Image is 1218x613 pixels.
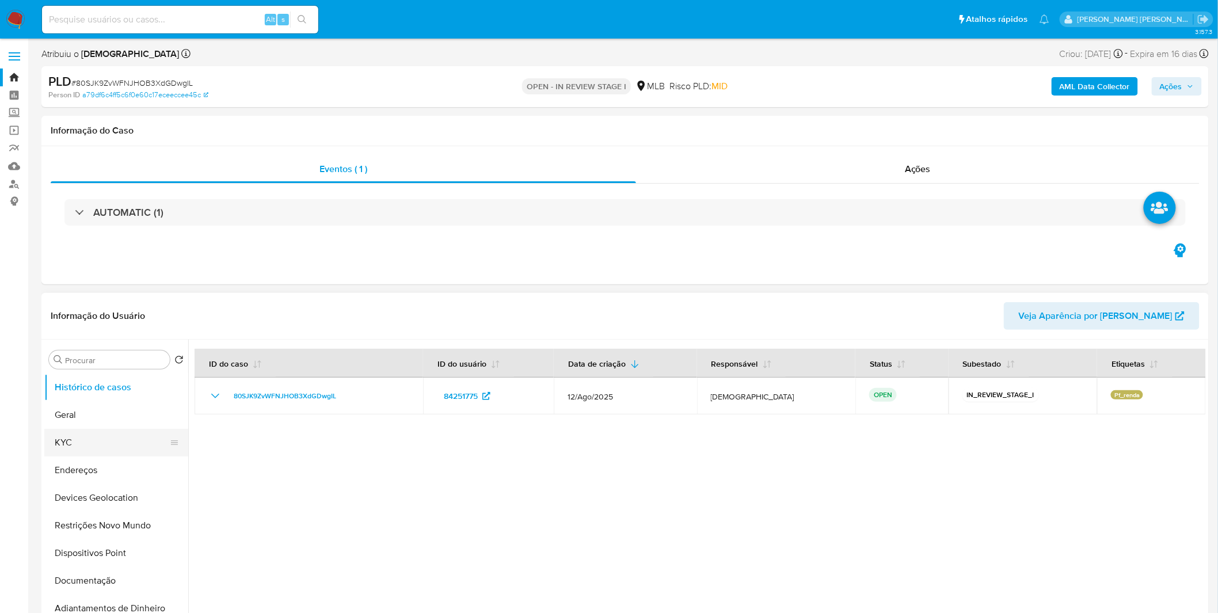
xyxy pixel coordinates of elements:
span: MID [711,79,728,93]
button: Procurar [54,355,63,364]
span: Atribuiu o [41,48,179,60]
span: Atalhos rápidos [966,13,1028,25]
h1: Informação do Usuário [51,310,145,322]
button: Geral [44,401,188,429]
b: Person ID [48,90,80,100]
a: Sair [1197,13,1209,25]
button: Devices Geolocation [44,484,188,512]
b: [DEMOGRAPHIC_DATA] [79,47,179,60]
b: AML Data Collector [1060,77,1130,96]
span: Ações [1160,77,1182,96]
p: igor.silva@mercadolivre.com [1078,14,1194,25]
h3: AUTOMATIC (1) [93,206,163,219]
button: KYC [44,429,179,456]
span: Expira em 16 dias [1131,48,1198,60]
div: AUTOMATIC (1) [64,199,1186,226]
span: Risco PLD: [669,80,728,93]
button: Retornar ao pedido padrão [174,355,184,368]
button: Documentação [44,567,188,595]
button: Restrições Novo Mundo [44,512,188,539]
button: Veja Aparência por [PERSON_NAME] [1004,302,1200,330]
span: Eventos ( 1 ) [319,162,367,176]
span: s [281,14,285,25]
div: MLB [635,80,665,93]
span: Ações [905,162,931,176]
button: Ações [1152,77,1202,96]
span: - [1125,46,1128,62]
a: Notificações [1040,14,1049,24]
input: Procurar [65,355,165,365]
input: Pesquise usuários ou casos... [42,12,318,27]
button: Histórico de casos [44,374,188,401]
h1: Informação do Caso [51,125,1200,136]
button: Endereços [44,456,188,484]
span: Alt [266,14,275,25]
button: search-icon [290,12,314,28]
a: a79df6c4ff5c6f0e60c17eceeccee45c [82,90,208,100]
p: OPEN - IN REVIEW STAGE I [522,78,631,94]
b: PLD [48,72,71,90]
button: Dispositivos Point [44,539,188,567]
button: AML Data Collector [1052,77,1138,96]
span: Veja Aparência por [PERSON_NAME] [1019,302,1173,330]
span: # 80SJK9ZvWFNJHOB3XdGDwgIL [71,77,193,89]
div: Criou: [DATE] [1060,46,1123,62]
